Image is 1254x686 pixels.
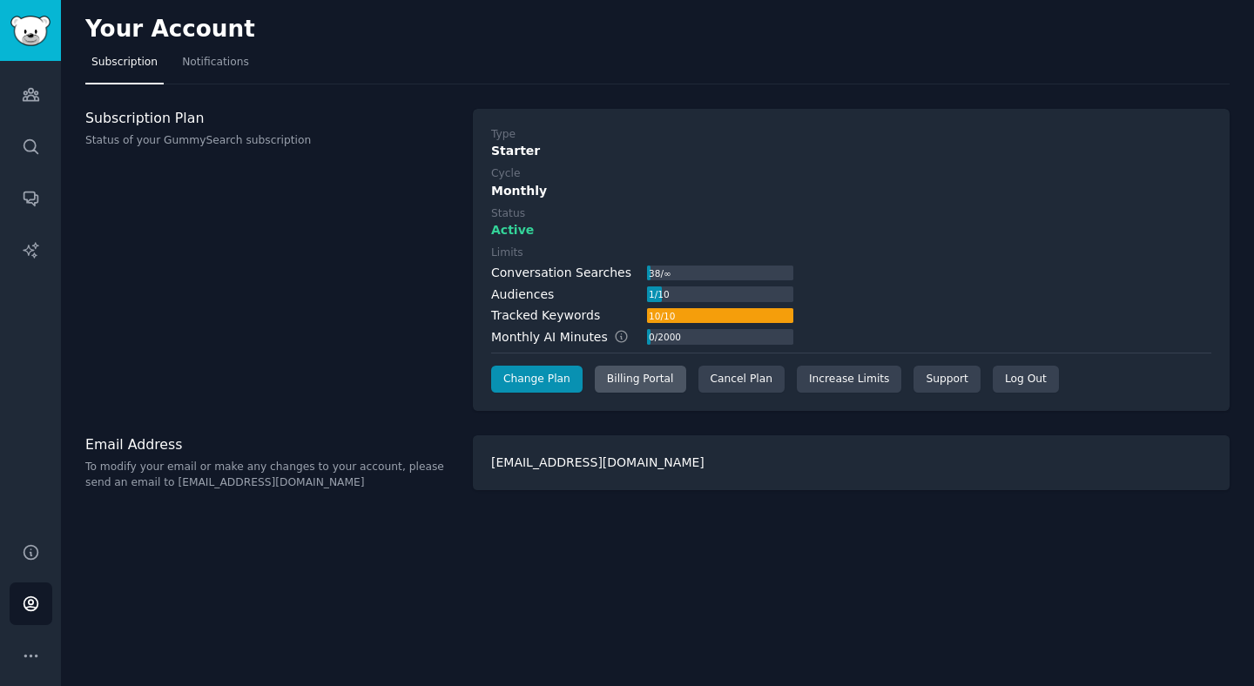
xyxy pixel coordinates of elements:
div: Monthly [491,182,1211,200]
div: Limits [491,245,523,261]
h3: Subscription Plan [85,109,455,127]
div: Status [491,206,525,222]
div: 10 / 10 [647,308,677,324]
div: Billing Portal [595,366,686,393]
div: Monthly AI Minutes [491,328,647,346]
p: To modify your email or make any changes to your account, please send an email to [EMAIL_ADDRESS]... [85,460,455,490]
a: Subscription [85,49,164,84]
a: Change Plan [491,366,583,393]
div: Starter [491,142,1211,160]
a: Notifications [176,49,255,84]
h3: Email Address [85,435,455,454]
span: Active [491,221,534,239]
p: Status of your GummySearch subscription [85,133,455,149]
span: Notifications [182,55,249,71]
a: Support [914,366,980,393]
div: Cancel Plan [698,366,785,393]
span: Subscription [91,55,158,71]
h2: Your Account [85,16,255,44]
div: 38 / ∞ [647,266,672,281]
a: Increase Limits [797,366,902,393]
div: Audiences [491,286,554,304]
div: Conversation Searches [491,264,631,282]
div: Type [491,127,516,143]
div: 0 / 2000 [647,329,682,345]
div: Tracked Keywords [491,306,600,325]
div: Cycle [491,166,520,182]
div: [EMAIL_ADDRESS][DOMAIN_NAME] [473,435,1230,490]
div: 1 / 10 [647,286,671,302]
div: Log Out [993,366,1059,393]
img: GummySearch logo [10,16,51,46]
